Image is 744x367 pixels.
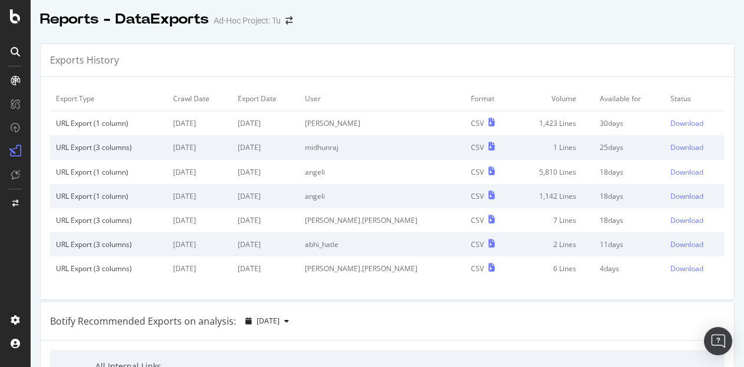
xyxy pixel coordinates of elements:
div: Download [670,167,703,177]
td: [PERSON_NAME] [299,111,465,136]
td: [DATE] [232,135,300,159]
a: Download [670,191,719,201]
td: [DATE] [232,160,300,184]
td: 4 days [594,256,665,281]
div: CSV [471,167,484,177]
div: URL Export (1 column) [56,167,161,177]
div: Exports History [50,54,119,67]
td: Crawl Date [167,86,232,111]
td: [DATE] [167,232,232,256]
td: [PERSON_NAME].[PERSON_NAME] [299,256,465,281]
td: angeli [299,184,465,208]
td: Available for [594,86,665,111]
div: URL Export (3 columns) [56,142,161,152]
td: 30 days [594,111,665,136]
div: URL Export (1 column) [56,118,161,128]
td: abhi_hatle [299,232,465,256]
div: Download [670,142,703,152]
td: 2 Lines [513,232,594,256]
td: 5,810 Lines [513,160,594,184]
div: CSV [471,239,484,249]
td: 7 Lines [513,208,594,232]
td: 11 days [594,232,665,256]
td: 6 Lines [513,256,594,281]
a: Download [670,142,719,152]
td: [DATE] [167,184,232,208]
td: [PERSON_NAME].[PERSON_NAME] [299,208,465,232]
div: CSV [471,263,484,273]
td: angeli [299,160,465,184]
div: CSV [471,142,484,152]
div: Download [670,118,703,128]
td: [DATE] [167,208,232,232]
div: URL Export (3 columns) [56,263,161,273]
td: [DATE] [167,135,232,159]
div: Open Intercom Messenger [704,327,732,355]
div: CSV [471,191,484,201]
div: URL Export (3 columns) [56,215,161,225]
a: Download [670,215,719,225]
td: 1 Lines [513,135,594,159]
td: [DATE] [232,208,300,232]
span: 2025 Sep. 24th [257,316,280,326]
div: Download [670,215,703,225]
td: 18 days [594,160,665,184]
td: [DATE] [167,256,232,281]
div: Reports - DataExports [40,9,209,29]
td: Export Type [50,86,167,111]
div: arrow-right-arrow-left [285,16,293,25]
a: Download [670,239,719,249]
td: Export Date [232,86,300,111]
td: Status [665,86,725,111]
td: 18 days [594,208,665,232]
td: midhunraj [299,135,465,159]
div: Ad-Hoc Project: Tu [214,15,281,26]
div: Download [670,191,703,201]
a: Download [670,118,719,128]
td: [DATE] [167,111,232,136]
div: Download [670,263,703,273]
div: URL Export (3 columns) [56,239,161,249]
a: Download [670,263,719,273]
td: [DATE] [232,232,300,256]
div: Download [670,239,703,249]
td: 1,423 Lines [513,111,594,136]
td: Format [465,86,513,111]
td: 1,142 Lines [513,184,594,208]
div: CSV [471,215,484,225]
div: Botify Recommended Exports on analysis: [50,315,236,328]
div: CSV [471,118,484,128]
button: [DATE] [241,312,294,331]
td: 25 days [594,135,665,159]
td: [DATE] [167,160,232,184]
td: [DATE] [232,184,300,208]
div: URL Export (1 column) [56,191,161,201]
td: 18 days [594,184,665,208]
td: [DATE] [232,256,300,281]
td: User [299,86,465,111]
td: Volume [513,86,594,111]
a: Download [670,167,719,177]
td: [DATE] [232,111,300,136]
